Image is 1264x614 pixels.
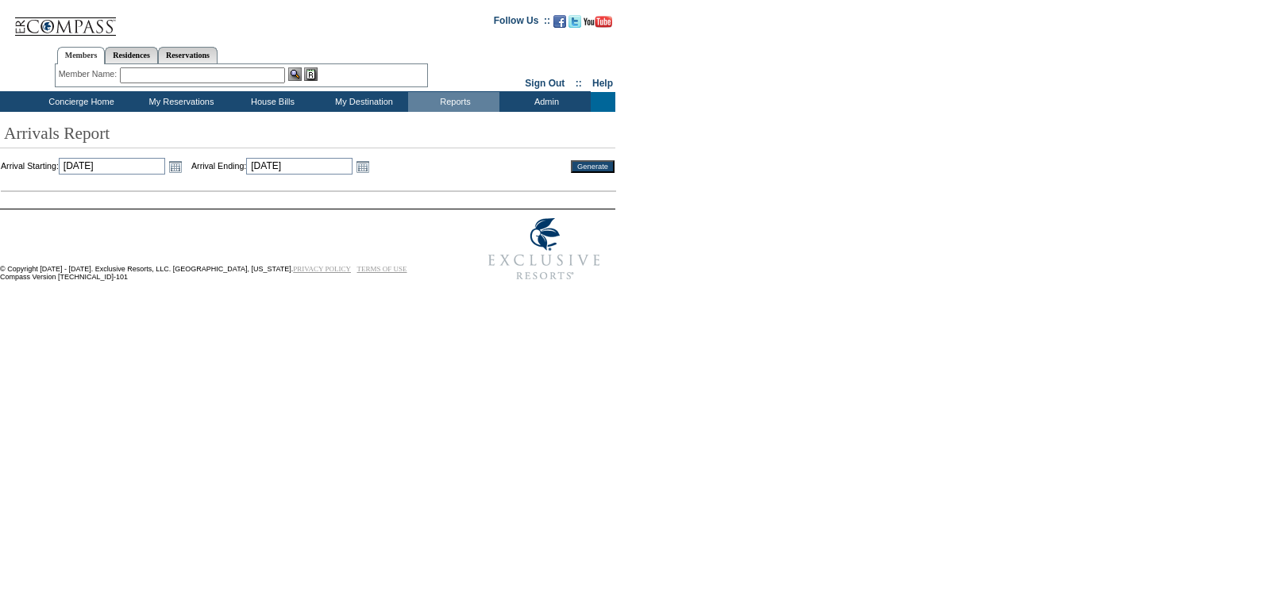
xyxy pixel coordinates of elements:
[25,92,134,112] td: Concierge Home
[571,160,615,173] input: Generate
[576,78,582,89] span: ::
[494,13,550,33] td: Follow Us ::
[553,15,566,28] img: Become our fan on Facebook
[473,209,615,289] img: Exclusive Resorts
[225,92,317,112] td: House Bills
[13,4,117,36] img: Compass Home
[304,67,318,81] img: Reservations
[568,15,581,28] img: Follow us on Twitter
[584,20,612,29] a: Subscribe to our YouTube Channel
[499,92,591,112] td: Admin
[293,265,351,273] a: PRIVACY POLICY
[1,158,549,175] td: Arrival Starting: Arrival Ending:
[288,67,302,81] img: View
[357,265,407,273] a: TERMS OF USE
[317,92,408,112] td: My Destination
[134,92,225,112] td: My Reservations
[167,158,184,175] a: Open the calendar popup.
[354,158,372,175] a: Open the calendar popup.
[553,20,566,29] a: Become our fan on Facebook
[59,67,120,81] div: Member Name:
[57,47,106,64] a: Members
[525,78,565,89] a: Sign Out
[408,92,499,112] td: Reports
[584,16,612,28] img: Subscribe to our YouTube Channel
[592,78,613,89] a: Help
[105,47,158,63] a: Residences
[158,47,218,63] a: Reservations
[568,20,581,29] a: Follow us on Twitter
